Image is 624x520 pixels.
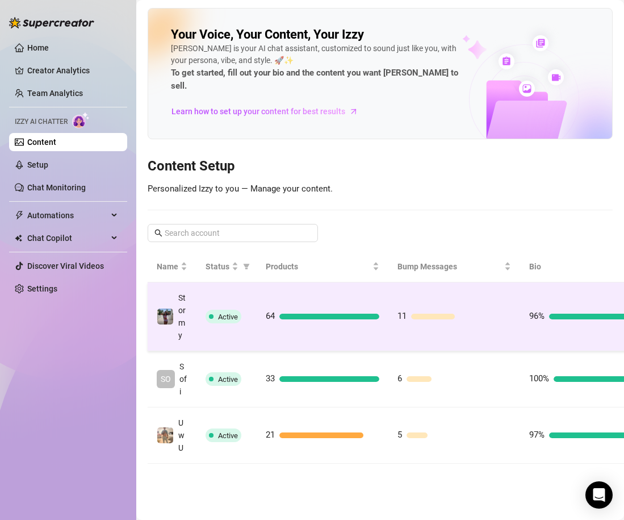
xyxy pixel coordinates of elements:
div: Open Intercom Messenger [585,481,613,509]
span: Stormy [178,293,186,340]
span: Active [218,431,238,440]
span: 64 [266,311,275,321]
th: Status [196,251,257,282]
h2: Your Voice, Your Content, Your Izzy [171,27,364,43]
img: logo-BBDzfeDw.svg [9,17,94,28]
span: Chat Copilot [27,229,108,247]
span: Active [218,375,238,384]
span: thunderbolt [15,211,24,220]
span: 11 [397,311,407,321]
th: Products [257,251,388,282]
h3: Content Setup [148,157,613,176]
span: Izzy AI Chatter [15,117,68,127]
span: 5 [397,430,402,440]
a: Setup [27,160,48,169]
a: Team Analytics [27,89,83,98]
span: 6 [397,373,402,384]
img: ai-chatter-content-library-cLFOSyPT.png [436,23,612,139]
span: 97% [529,430,545,440]
a: Content [27,138,56,147]
img: Chat Copilot [15,234,22,242]
img: UwU [157,427,173,443]
div: [PERSON_NAME] is your AI chat assistant, customized to sound just like you, with your persona, vi... [171,43,464,93]
span: UwU [178,418,185,452]
span: Products [266,260,370,273]
span: 33 [266,373,275,384]
span: arrow-right [348,106,359,117]
strong: To get started, fill out your bio and the content you want [PERSON_NAME] to sell. [171,68,458,91]
span: 21 [266,430,275,440]
img: Stormy [157,309,173,325]
span: filter [241,258,252,275]
span: Personalized Izzy to you — Manage your content. [148,184,333,194]
span: SO [161,373,171,385]
span: Automations [27,206,108,224]
a: Creator Analytics [27,61,118,80]
a: Discover Viral Videos [27,261,104,271]
th: Name [148,251,196,282]
a: Home [27,43,49,52]
span: search [154,229,162,237]
img: AI Chatter [72,112,90,128]
span: 100% [529,373,549,384]
span: Active [218,313,238,321]
span: Bump Messages [397,260,502,273]
a: Learn how to set up your content for best results [171,102,367,120]
span: 96% [529,311,545,321]
a: Chat Monitoring [27,183,86,192]
span: Learn how to set up your content for best results [171,105,345,118]
span: filter [243,263,250,270]
span: Name [157,260,178,273]
input: Search account [165,227,302,239]
span: Status [206,260,229,273]
a: Settings [27,284,57,293]
span: Sofi [179,362,187,396]
th: Bump Messages [388,251,520,282]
